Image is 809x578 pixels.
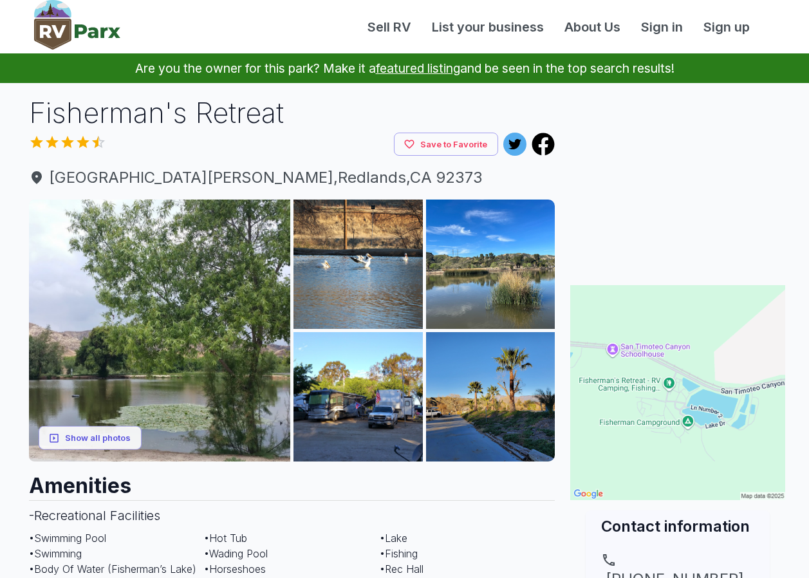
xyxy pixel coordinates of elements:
[380,563,423,575] span: • Rec Hall
[29,461,555,500] h2: Amenities
[204,547,268,560] span: • Wading Pool
[204,532,247,545] span: • Hot Tub
[29,563,196,575] span: • Body Of Water (Fisherman’s Lake)
[422,17,554,37] a: List your business
[394,133,498,156] button: Save to Favorite
[29,200,291,461] img: AAcXr8rGvga7ZZaqiDEJtLEiZIbBEccUhVuUw84cEUD00WDc36BpzorhSZk21PyBKfUF5hdgkl71rXJFyGMjEFy_bpjj_mh_d...
[29,166,555,189] span: [GEOGRAPHIC_DATA][PERSON_NAME] , Redlands , CA 92373
[380,547,418,560] span: • Fishing
[380,532,407,545] span: • Lake
[601,516,754,537] h2: Contact information
[29,93,555,133] h1: Fisherman's Retreat
[29,532,106,545] span: • Swimming Pool
[426,200,555,329] img: AAcXr8rdN8pbeHDFHQKTTX9WWnljMNaqexpSmWG9Ea4-xFxPaJ_FNMMC6nc1sVtQNIXR4mNzRmBZ-fTFxrsF62tzxFwO2c_KE...
[570,93,785,254] iframe: Advertisement
[554,17,631,37] a: About Us
[357,17,422,37] a: Sell RV
[29,547,82,560] span: • Swimming
[570,285,785,500] img: Map for Fisherman's Retreat
[693,17,760,37] a: Sign up
[15,53,794,83] p: Are you the owner for this park? Make it a and be seen in the top search results!
[204,563,266,575] span: • Horseshoes
[293,332,423,461] img: AAcXr8r0eHQADtCrrPFspt2XM5LAWtxzNKulG1TKiAC4iPKq8HxCeFPDFpTGBXOmKegjcZAP2qiLeAG1iP7h5x6mN7Q9nmZGT...
[29,166,555,189] a: [GEOGRAPHIC_DATA][PERSON_NAME],Redlands,CA 92373
[426,332,555,461] img: AAcXr8plK6J99mHBJPcRGxkh2dWNT7rTqVFJDleY_iqKEUB-2Y2QIHGMvU3A5XNEUy_lIZB_1q3hAD6YdD4oA3pENhqhivqQd...
[631,17,693,37] a: Sign in
[29,500,555,530] h3: - Recreational Facilities
[376,61,460,76] a: featured listing
[39,426,142,450] button: Show all photos
[293,200,423,329] img: AAcXr8qNrG0O59osIM9NrR_i1YvIj-PD0_ze0Z1v9TFhLtk9Ug6PW_cc9e_30x9EJEzHRPpyP-AXvYI_efj6y2HN8n7rPwMgq...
